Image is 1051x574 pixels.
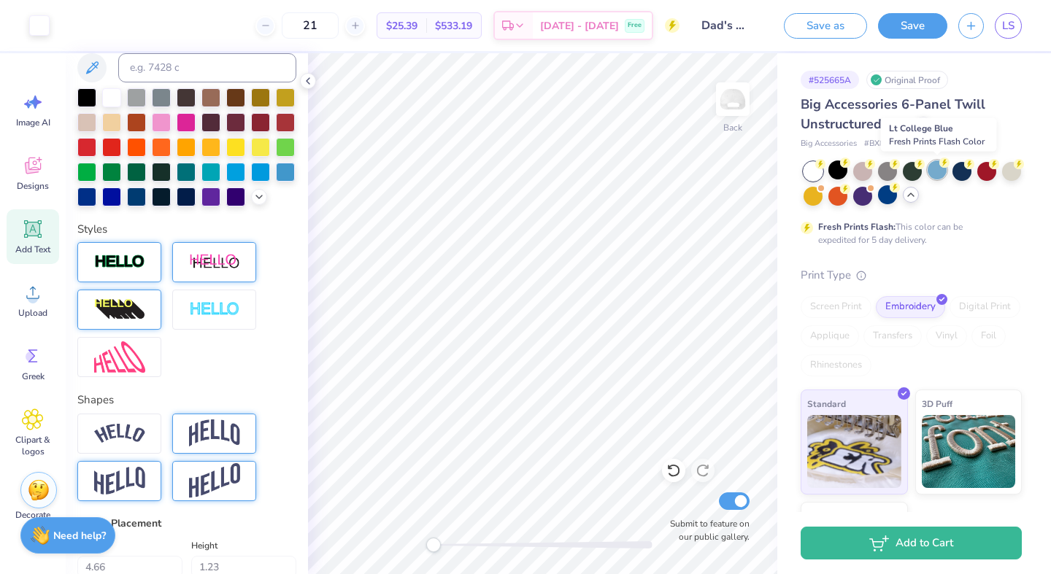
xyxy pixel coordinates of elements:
[801,96,985,133] span: Big Accessories 6-Panel Twill Unstructured Cap
[17,180,49,192] span: Designs
[876,296,945,318] div: Embroidery
[426,538,441,552] div: Accessibility label
[801,527,1022,559] button: Add to Cart
[1002,18,1015,34] span: LS
[863,325,922,347] div: Transfers
[866,71,948,89] div: Original Proof
[628,20,642,31] span: Free
[818,221,896,233] strong: Fresh Prints Flash:
[690,11,762,40] input: Untitled Design
[15,244,50,255] span: Add Text
[723,121,742,134] div: Back
[950,296,1020,318] div: Digital Print
[807,415,901,488] img: Standard
[191,537,217,554] label: Height
[94,424,145,443] img: Arc
[16,117,50,128] span: Image AI
[922,415,1016,488] img: 3D Puff
[118,53,296,82] input: e.g. 7428 c
[801,325,859,347] div: Applique
[995,13,1022,39] a: LS
[189,419,240,447] img: Arch
[94,298,145,322] img: 3D Illusion
[77,221,107,238] label: Styles
[801,296,871,318] div: Screen Print
[818,220,998,247] div: This color can be expedited for 5 day delivery.
[807,508,879,524] span: Metallic & Glitter
[189,253,240,271] img: Shadow
[926,325,967,347] div: Vinyl
[189,463,240,499] img: Rise
[94,467,145,495] img: Flag
[801,354,871,376] div: Rhinestones
[53,529,106,543] strong: Need help?
[189,301,240,318] img: Negative Space
[801,71,859,89] div: # 525665A
[386,18,417,34] span: $25.39
[971,325,1006,347] div: Foil
[77,392,114,408] label: Shapes
[22,371,45,382] span: Greek
[801,267,1022,284] div: Print Type
[94,254,145,271] img: Stroke
[807,396,846,411] span: Standard
[9,434,57,457] span: Clipart & logos
[718,85,747,114] img: Back
[881,118,997,152] div: Lt College Blue
[435,18,472,34] span: $533.19
[922,396,952,411] span: 3D Puff
[282,12,339,39] input: – –
[540,18,619,34] span: [DATE] - [DATE]
[889,136,985,147] span: Fresh Prints Flash Color
[864,138,895,150] span: # BX880
[784,13,867,39] button: Save as
[662,517,750,543] label: Submit to feature on our public gallery.
[878,13,947,39] button: Save
[94,341,145,373] img: Free Distort
[77,516,296,531] div: Size & Placement
[15,509,50,521] span: Decorate
[18,307,47,319] span: Upload
[801,138,857,150] span: Big Accessories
